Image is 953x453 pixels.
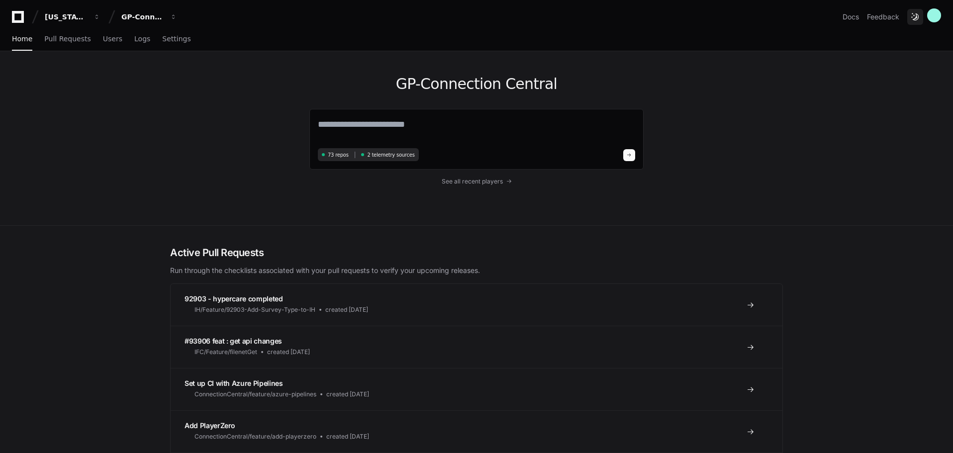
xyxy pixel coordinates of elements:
span: See all recent players [442,178,503,185]
span: created [DATE] [326,390,369,398]
div: GP-Connection Central [121,12,164,22]
a: Docs [843,12,859,22]
a: Logs [134,28,150,51]
span: Logs [134,36,150,42]
span: IFC/Feature/filenetGet [194,348,257,356]
h1: GP-Connection Central [309,75,644,93]
span: ConnectionCentral/feature/azure-pipelines [194,390,316,398]
a: Pull Requests [44,28,91,51]
a: Set up CI with Azure PipelinesConnectionCentral/feature/azure-pipelinescreated [DATE] [171,368,782,410]
span: created [DATE] [325,306,368,314]
span: Home [12,36,32,42]
span: Set up CI with Azure Pipelines [185,379,283,387]
span: Settings [162,36,191,42]
a: Settings [162,28,191,51]
span: 73 repos [328,151,349,159]
span: ConnectionCentral/feature/add-playerzero [194,433,316,441]
span: #93906 feat : get api changes [185,337,282,345]
span: 2 telemetry sources [367,151,414,159]
p: Run through the checklists associated with your pull requests to verify your upcoming releases. [170,266,783,275]
button: Feedback [867,12,899,22]
button: GP-Connection Central [117,8,181,26]
span: created [DATE] [326,433,369,441]
h2: Active Pull Requests [170,246,783,260]
a: #93906 feat : get api changesIFC/Feature/filenetGetcreated [DATE] [171,326,782,368]
span: Users [103,36,122,42]
a: Users [103,28,122,51]
span: IH/Feature/92903-Add-Survey-Type-to-IH [194,306,315,314]
span: 92903 - hypercare completed [185,294,283,303]
a: See all recent players [309,178,644,185]
a: Home [12,28,32,51]
a: 92903 - hypercare completedIH/Feature/92903-Add-Survey-Type-to-IHcreated [DATE] [171,284,782,326]
span: created [DATE] [267,348,310,356]
button: [US_STATE] Pacific [41,8,104,26]
div: [US_STATE] Pacific [45,12,88,22]
span: Pull Requests [44,36,91,42]
a: Add PlayerZeroConnectionCentral/feature/add-playerzerocreated [DATE] [171,410,782,453]
span: Add PlayerZero [185,421,235,430]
